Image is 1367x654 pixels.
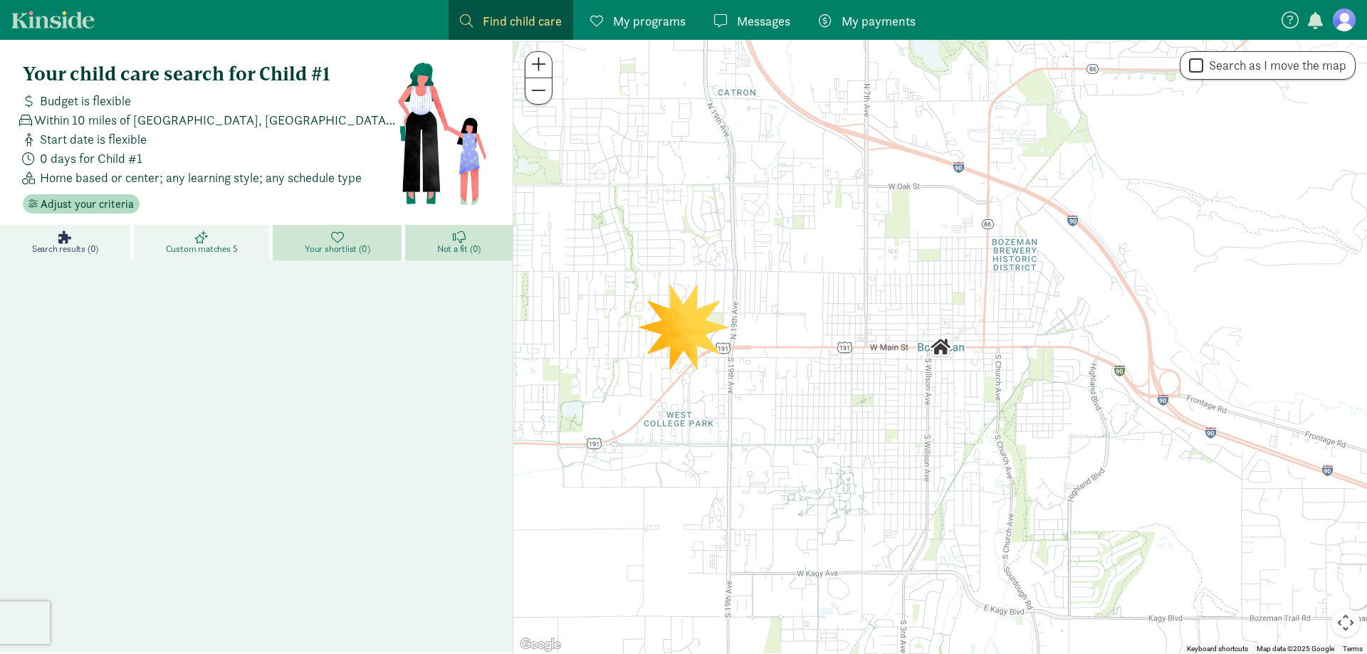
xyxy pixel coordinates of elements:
span: Start date is flexible [40,130,147,149]
span: Find child care [483,11,562,31]
span: Map data ©2025 Google [1257,645,1334,653]
button: Adjust your criteria [23,194,140,214]
button: Keyboard shortcuts [1187,644,1248,654]
div: Click to see details [923,329,958,365]
button: Map camera controls [1331,608,1360,637]
a: Your shortlist (0) [273,225,405,260]
a: Terms (opens in new tab) [1343,645,1363,653]
span: Home based or center; any learning style; any schedule type [40,168,362,187]
span: Not a fit (0) [437,243,481,255]
h4: Your child care search for Child #1 [23,63,397,85]
a: Custom matches 5 [134,225,273,260]
label: Search as I move the map [1203,57,1346,74]
span: My programs [613,11,686,31]
span: My payments [842,11,916,31]
span: Within 10 miles of [GEOGRAPHIC_DATA], [GEOGRAPHIC_DATA], [GEOGRAPHIC_DATA] [34,110,397,130]
span: 0 days for Child #1 [40,149,142,168]
a: Kinside [11,11,95,28]
a: Open this area in Google Maps (opens a new window) [517,635,564,654]
span: Messages [737,11,790,31]
a: Not a fit (0) [405,225,513,260]
span: Your shortlist (0) [305,243,370,255]
span: Search results (0) [32,243,98,255]
span: Adjust your criteria [41,196,134,213]
img: Google [517,635,564,654]
span: Custom matches 5 [166,243,238,255]
span: Budget is flexible [40,91,131,110]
